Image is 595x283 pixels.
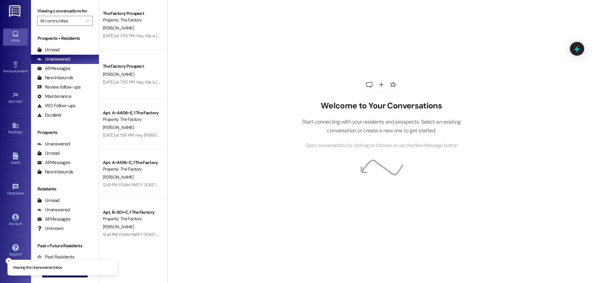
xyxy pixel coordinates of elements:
div: Property: The Factory [103,166,160,172]
img: ResiDesk Logo [9,5,22,17]
div: Unanswered [37,141,70,147]
div: [DATE] at 1:58 PM: Hey [PERSON_NAME], am I good to come into and move in? [103,132,243,138]
span: • [28,68,29,72]
div: Property: The Factory [103,17,160,23]
div: Unanswered [37,207,70,213]
span: [PERSON_NAME] [103,224,134,230]
div: Unknown [37,225,64,232]
a: Buildings [3,120,28,137]
i:  [86,18,89,23]
label: Viewing conversations for [37,6,93,16]
div: WO Follow-ups [37,103,75,109]
a: Account [3,212,28,229]
span: • [22,98,23,103]
div: Property: The Factory [103,116,160,123]
div: Unread [37,47,59,53]
div: The Factory Prospect [103,63,160,70]
div: Apt. B~301~C, 1 The Factory [103,209,160,216]
div: Review follow-ups [37,84,81,90]
div: All Messages [37,159,70,166]
div: New Inbounds [37,169,73,175]
a: Site Visit • [3,90,28,107]
p: Start connecting with your residents and prospects. Select an existing conversation or create a n... [293,117,470,135]
a: Templates • [3,181,28,198]
input: All communities [40,16,83,26]
p: Viewing the Unanswered inbox [13,265,62,271]
div: The Factory Prospect [103,10,160,17]
h2: Welcome to Your Conversations [293,101,470,111]
div: Escalate [37,112,61,118]
div: Maintenance [37,93,71,100]
div: Prospects [31,129,99,136]
div: Unread [37,150,59,157]
span: [PERSON_NAME] [103,25,134,31]
div: Past Residents [37,254,75,260]
div: Unanswered [37,56,70,62]
span: [PERSON_NAME] [103,125,134,130]
div: Unread [37,197,59,204]
div: Apt. A~A106~C, 1 The Factory [103,159,160,166]
a: Leads [3,151,28,167]
div: Apt. A~A406~E, 1 The Factory [103,110,160,116]
div: All Messages [37,216,70,222]
span: [PERSON_NAME] [103,71,134,77]
div: Property: The Factory [103,216,160,222]
a: Inbox [3,29,28,45]
div: Prospects + Residents [31,35,99,42]
button: Close toast [6,258,12,264]
div: Residents [31,186,99,192]
span: Open conversations by clicking on inboxes or use the New Message button [305,142,457,149]
div: New Inbounds [37,75,73,81]
a: Support [3,242,28,259]
div: Past + Future Residents [31,243,99,249]
span: • [24,190,25,194]
div: All Messages [37,65,70,72]
span: [PERSON_NAME] [103,174,134,180]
